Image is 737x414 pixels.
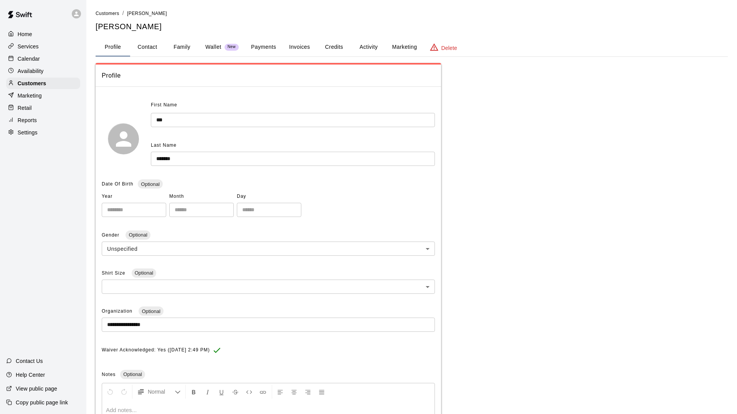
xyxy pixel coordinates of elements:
[18,79,46,87] p: Customers
[351,38,386,56] button: Activity
[102,242,435,256] div: Unspecified
[301,385,314,399] button: Right Align
[18,55,40,63] p: Calendar
[386,38,423,56] button: Marketing
[102,190,166,203] span: Year
[117,385,131,399] button: Redo
[151,99,177,111] span: First Name
[138,181,162,187] span: Optional
[96,38,130,56] button: Profile
[288,385,301,399] button: Center Align
[18,116,37,124] p: Reports
[315,385,328,399] button: Justify Align
[274,385,287,399] button: Left Align
[126,232,150,238] span: Optional
[102,270,127,276] span: Shirt Size
[245,38,282,56] button: Payments
[6,90,80,101] a: Marketing
[18,67,44,75] p: Availability
[237,190,301,203] span: Day
[102,181,133,187] span: Date Of Birth
[6,78,80,89] a: Customers
[96,9,728,18] nav: breadcrumb
[130,38,165,56] button: Contact
[6,65,80,77] a: Availability
[229,385,242,399] button: Format Strikethrough
[102,71,435,81] span: Profile
[104,385,117,399] button: Undo
[127,11,167,16] span: [PERSON_NAME]
[16,371,45,379] p: Help Center
[102,344,210,356] span: Waiver Acknowledged: Yes ([DATE] 2:49 PM)
[102,308,134,314] span: Organization
[169,190,234,203] span: Month
[6,53,80,65] a: Calendar
[6,114,80,126] a: Reports
[120,371,145,377] span: Optional
[6,102,80,114] a: Retail
[102,372,116,377] span: Notes
[96,10,119,16] a: Customers
[243,385,256,399] button: Insert Code
[18,43,39,50] p: Services
[96,11,119,16] span: Customers
[205,43,221,51] p: Wallet
[215,385,228,399] button: Format Underline
[18,30,32,38] p: Home
[134,385,184,399] button: Formatting Options
[6,41,80,52] a: Services
[317,38,351,56] button: Credits
[16,399,68,406] p: Copy public page link
[18,129,38,136] p: Settings
[201,385,214,399] button: Format Italics
[187,385,200,399] button: Format Bold
[282,38,317,56] button: Invoices
[122,9,124,17] li: /
[102,232,121,238] span: Gender
[16,357,43,365] p: Contact Us
[225,45,239,50] span: New
[96,22,728,32] h5: [PERSON_NAME]
[256,385,269,399] button: Insert Link
[16,385,57,392] p: View public page
[6,28,80,40] a: Home
[165,38,199,56] button: Family
[96,38,728,56] div: basic tabs example
[151,142,177,148] span: Last Name
[6,127,80,138] a: Settings
[148,388,175,396] span: Normal
[18,104,32,112] p: Retail
[139,308,163,314] span: Optional
[441,44,457,52] p: Delete
[18,92,42,99] p: Marketing
[132,270,156,276] span: Optional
